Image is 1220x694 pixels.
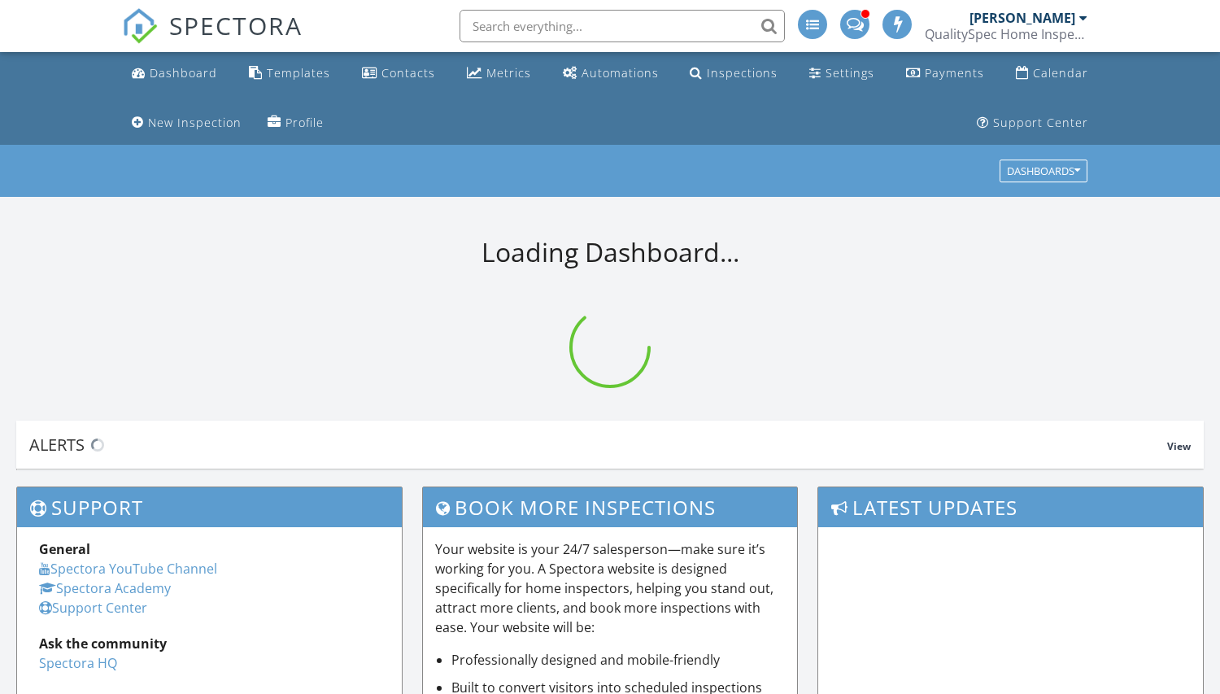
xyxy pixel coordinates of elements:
h3: Latest Updates [818,487,1203,527]
a: Spectora YouTube Channel [39,560,217,578]
div: Profile [285,115,324,130]
div: QualitySpec Home Inspection [925,26,1087,42]
div: Ask the community [39,634,380,653]
div: Templates [267,65,330,81]
div: Alerts [29,434,1167,456]
div: New Inspection [148,115,242,130]
span: SPECTORA [169,8,303,42]
a: Company Profile [261,108,330,138]
img: The Best Home Inspection Software - Spectora [122,8,158,44]
a: Inspections [683,59,784,89]
a: Support Center [39,599,147,617]
a: Spectora Academy [39,579,171,597]
a: Calendar [1009,59,1095,89]
h3: Book More Inspections [423,487,798,527]
a: Payments [900,59,991,89]
a: SPECTORA [122,22,303,56]
div: Dashboards [1007,166,1080,177]
a: Contacts [355,59,442,89]
a: Templates [242,59,337,89]
a: Support Center [970,108,1095,138]
div: Automations [582,65,659,81]
a: Dashboard [125,59,224,89]
a: Settings [803,59,881,89]
div: Settings [826,65,874,81]
div: Inspections [707,65,778,81]
a: New Inspection [125,108,248,138]
a: Metrics [460,59,538,89]
li: Professionally designed and mobile-friendly [451,650,786,670]
div: Contacts [381,65,435,81]
button: Dashboards [1000,160,1087,183]
a: Spectora HQ [39,654,117,672]
div: [PERSON_NAME] [969,10,1075,26]
h3: Support [17,487,402,527]
span: View [1167,439,1191,453]
div: Payments [925,65,984,81]
div: Calendar [1033,65,1088,81]
a: Automations (Advanced) [556,59,665,89]
strong: General [39,540,90,558]
div: Support Center [993,115,1088,130]
input: Search everything... [460,10,785,42]
div: Metrics [486,65,531,81]
div: Dashboard [150,65,217,81]
p: Your website is your 24/7 salesperson—make sure it’s working for you. A Spectora website is desig... [435,539,786,637]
